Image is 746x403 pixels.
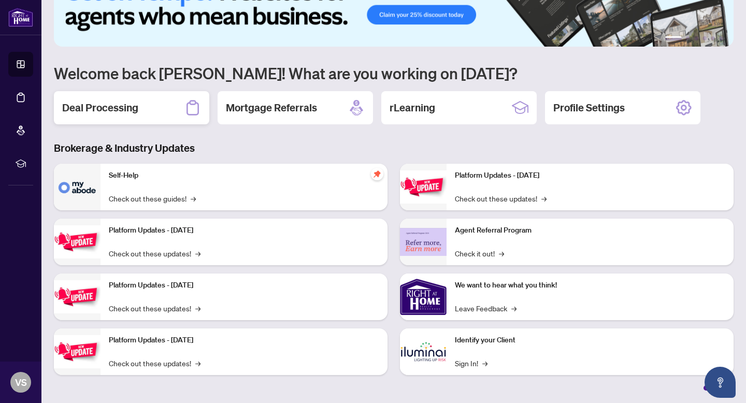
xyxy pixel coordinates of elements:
[109,248,200,259] a: Check out these updates!→
[400,170,447,203] img: Platform Updates - June 23, 2025
[195,357,200,369] span: →
[109,335,379,346] p: Platform Updates - [DATE]
[109,193,196,204] a: Check out these guides!→
[711,36,715,40] button: 5
[482,357,487,369] span: →
[686,36,690,40] button: 2
[499,248,504,259] span: →
[455,170,725,181] p: Platform Updates - [DATE]
[371,168,383,180] span: pushpin
[455,225,725,236] p: Agent Referral Program
[541,193,547,204] span: →
[109,225,379,236] p: Platform Updates - [DATE]
[109,303,200,314] a: Check out these updates!→
[109,170,379,181] p: Self-Help
[54,280,101,313] img: Platform Updates - July 21, 2025
[455,280,725,291] p: We want to hear what you think!
[195,303,200,314] span: →
[665,36,682,40] button: 1
[54,63,734,83] h1: Welcome back [PERSON_NAME]! What are you working on [DATE]?
[15,375,27,390] span: VS
[54,164,101,210] img: Self-Help
[705,367,736,398] button: Open asap
[109,280,379,291] p: Platform Updates - [DATE]
[54,225,101,258] img: Platform Updates - September 16, 2025
[54,335,101,368] img: Platform Updates - July 8, 2025
[400,328,447,375] img: Identify your Client
[400,274,447,320] img: We want to hear what you think!
[455,357,487,369] a: Sign In!→
[390,100,435,115] h2: rLearning
[719,36,723,40] button: 6
[511,303,517,314] span: →
[455,303,517,314] a: Leave Feedback→
[191,193,196,204] span: →
[694,36,698,40] button: 3
[400,228,447,256] img: Agent Referral Program
[553,100,625,115] h2: Profile Settings
[226,100,317,115] h2: Mortgage Referrals
[455,335,725,346] p: Identify your Client
[195,248,200,259] span: →
[702,36,707,40] button: 4
[109,357,200,369] a: Check out these updates!→
[54,141,734,155] h3: Brokerage & Industry Updates
[8,8,33,27] img: logo
[455,193,547,204] a: Check out these updates!→
[62,100,138,115] h2: Deal Processing
[455,248,504,259] a: Check it out!→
